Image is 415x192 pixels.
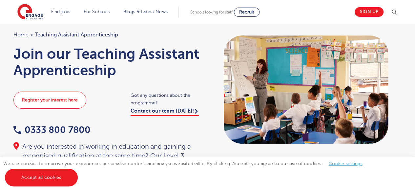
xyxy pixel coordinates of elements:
a: Cookie settings [329,161,363,166]
img: Engage Education [17,4,43,20]
span: Teaching Assistant Apprenticeship [35,31,118,39]
span: We use cookies to improve your experience, personalise content, and analyse website traffic. By c... [3,161,369,180]
span: Recruit [239,10,254,14]
a: 0333 800 7800 [13,125,91,135]
span: > [30,32,33,38]
a: Sign up [355,7,384,17]
a: Blogs & Latest News [123,9,168,14]
a: Contact our team [DATE]! [131,108,199,116]
nav: breadcrumb [13,31,201,39]
div: Are you interested in working in education and gaining a recognised qualification at the same tim... [13,142,201,179]
a: For Schools [84,9,110,14]
a: Home [13,32,29,38]
span: Got any questions about the programme? [131,92,201,107]
a: Find jobs [51,9,71,14]
a: Accept all cookies [5,169,78,186]
a: Recruit [234,8,259,17]
h1: Join our Teaching Assistant Apprenticeship [13,46,201,78]
a: Register your interest here [13,92,86,109]
span: Schools looking for staff [190,10,233,14]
